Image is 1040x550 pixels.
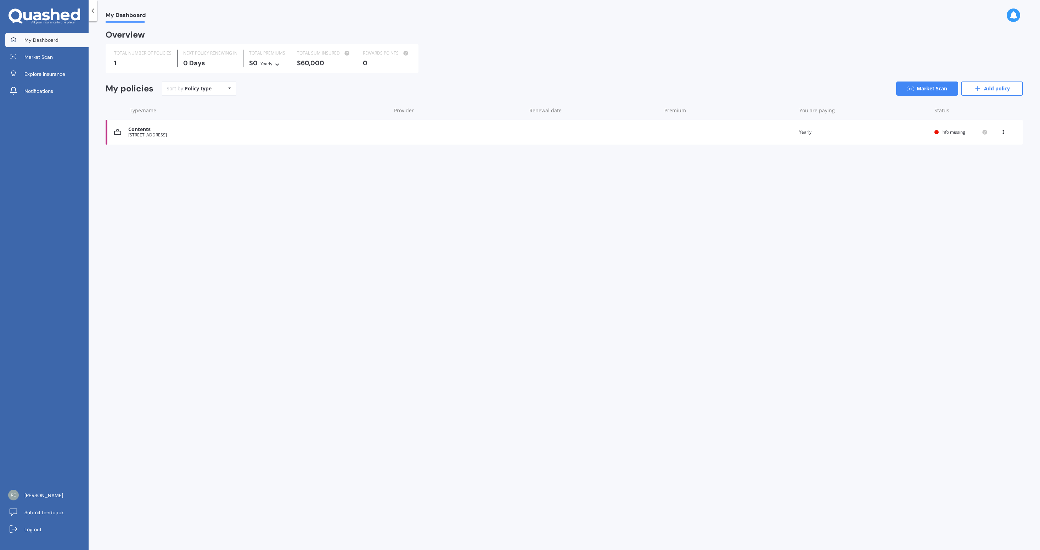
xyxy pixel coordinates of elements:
div: TOTAL SUM INSURED [297,50,351,57]
span: [PERSON_NAME] [24,492,63,499]
div: You are paying [799,107,929,114]
div: Yearly [260,60,272,67]
div: Sort by: [167,85,212,92]
div: Premium [664,107,794,114]
div: Provider [394,107,523,114]
div: REWARDS POINTS [363,50,410,57]
span: My Dashboard [24,37,58,44]
span: Submit feedback [24,509,64,516]
div: 1 [114,60,172,67]
div: TOTAL NUMBER OF POLICIES [114,50,172,57]
div: $0 [249,60,285,67]
span: Notifications [24,88,53,95]
span: Info missing [941,129,965,135]
div: Policy type [185,85,212,92]
a: Market Scan [5,50,89,64]
div: Renewal date [529,107,659,114]
div: Status [934,107,988,114]
span: Market Scan [24,54,53,61]
a: Log out [5,522,89,537]
a: Submit feedback [5,505,89,520]
div: 0 Days [183,60,237,67]
div: Overview [106,31,145,38]
a: Market Scan [896,82,958,96]
div: $60,000 [297,60,351,67]
div: NEXT POLICY RENEWING IN [183,50,237,57]
a: [PERSON_NAME] [5,488,89,503]
a: My Dashboard [5,33,89,47]
div: Contents [128,127,388,133]
div: TOTAL PREMIUMS [249,50,285,57]
span: Explore insurance [24,71,65,78]
div: Type/name [130,107,388,114]
div: My policies [106,84,153,94]
div: 0 [363,60,410,67]
div: [STREET_ADDRESS] [128,133,388,137]
a: Explore insurance [5,67,89,81]
img: 7a5d06f4044a299a2b55c43220eca43e [8,490,19,500]
div: Yearly [799,129,929,136]
img: Contents [114,129,121,136]
span: Log out [24,526,41,533]
span: My Dashboard [106,12,146,21]
a: Add policy [961,82,1023,96]
a: Notifications [5,84,89,98]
